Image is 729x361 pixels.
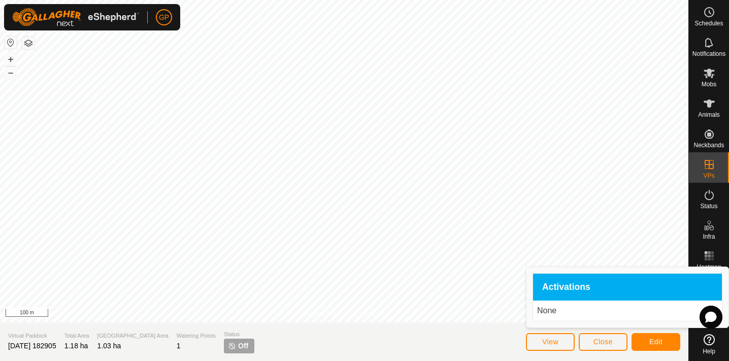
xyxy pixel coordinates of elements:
span: [DATE] 182905 [8,342,56,350]
span: Close [593,338,613,346]
span: 1.03 ha [97,342,121,350]
button: – [5,67,17,79]
span: 1 [177,342,181,350]
a: Help [689,330,729,358]
span: Mobs [702,81,716,87]
span: Status [700,203,717,209]
span: Off [238,341,248,351]
img: Gallagher Logo [12,8,139,26]
span: View [542,338,558,346]
span: Notifications [692,51,725,57]
span: Status [224,330,254,339]
button: Map Layers [22,37,35,49]
span: Watering Points [177,332,216,340]
span: 1.18 ha [64,342,88,350]
button: Reset Map [5,37,17,49]
span: GP [159,12,169,23]
span: Neckbands [693,142,724,148]
span: Activations [542,283,590,292]
span: Edit [649,338,662,346]
a: Privacy Policy [304,309,342,318]
p: None [537,305,718,317]
button: View [526,333,575,351]
span: Heatmap [697,264,721,270]
button: Edit [632,333,680,351]
span: Help [703,348,715,354]
button: + [5,53,17,65]
button: Close [579,333,627,351]
span: Animals [698,112,720,118]
span: Virtual Paddock [8,332,56,340]
a: Contact Us [354,309,384,318]
span: VPs [703,173,714,179]
span: Total Area [64,332,89,340]
span: Infra [703,234,715,240]
img: turn-off [228,342,236,350]
span: [GEOGRAPHIC_DATA] Area [97,332,169,340]
span: Schedules [694,20,723,26]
